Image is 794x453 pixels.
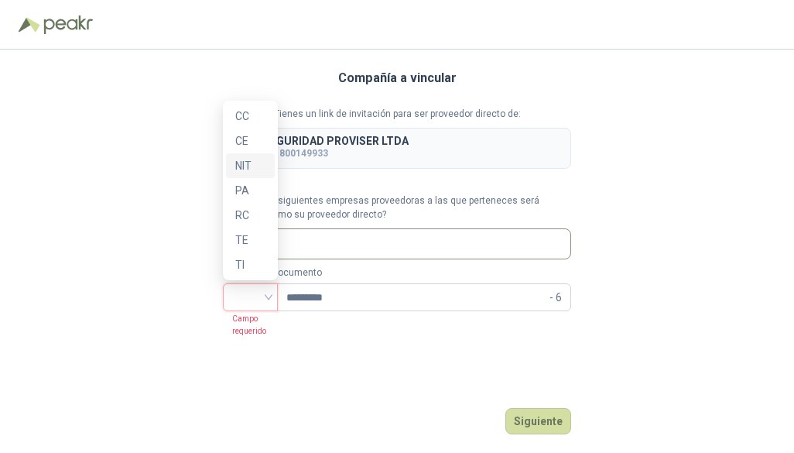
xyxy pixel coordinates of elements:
b: 800149933 [279,148,328,159]
div: NIT [226,153,275,178]
div: PA [235,182,265,199]
div: CE [235,132,265,149]
div: TE [226,228,275,252]
h3: Compañía a vincular [338,68,457,88]
div: NIT [235,157,265,174]
div: TI [235,256,265,273]
div: CE [226,129,275,153]
p: SEGURIDAD PROVISER LTDA [263,136,409,146]
div: TE [235,232,265,249]
p: Campo requerido [223,311,277,337]
div: CC [235,108,265,125]
span: - 6 [549,284,562,311]
div: PA [226,178,275,203]
div: TI [226,252,275,277]
p: NIT [263,146,409,161]
div: RC [226,203,275,228]
button: Siguiente [505,408,571,434]
p: Tienes un link de invitación para ser proveedor directo de: [223,107,571,122]
div: CC [226,104,275,129]
img: Peakr [43,15,93,34]
img: Logo [19,17,40,33]
p: ¿Cuál de las siguientes empresas proveedoras a las que perteneces será vinculada como su proveedo... [223,194,571,223]
div: RC [235,207,265,224]
p: Número de documento [223,266,571,280]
